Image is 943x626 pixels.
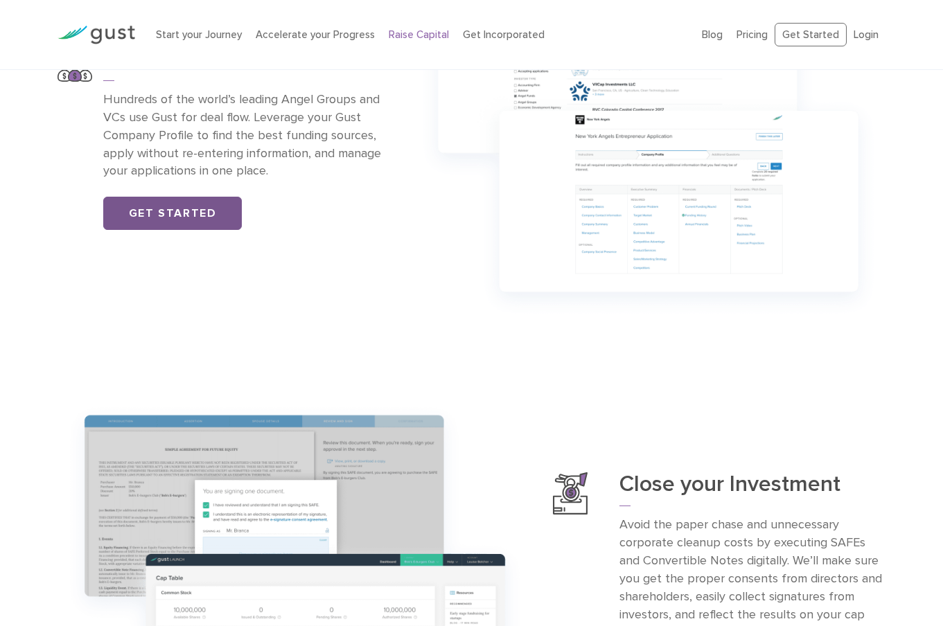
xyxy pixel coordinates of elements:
a: Get Started [103,197,242,230]
a: Pricing [737,28,768,41]
img: Gust Logo [58,26,135,44]
a: Get Started [775,23,847,47]
img: Close Your Investment [553,472,588,515]
a: Raise Capital [389,28,449,41]
a: Start your Journey [156,28,242,41]
p: Hundreds of the world’s leading Angel Groups and VCs use Gust for deal flow. Leverage your Gust C... [103,91,390,181]
a: Login [854,28,879,41]
a: Get Incorporated [463,28,545,41]
h3: Close your Investment [619,472,885,506]
a: Accelerate your Progress [256,28,375,41]
a: Blog [702,28,723,41]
